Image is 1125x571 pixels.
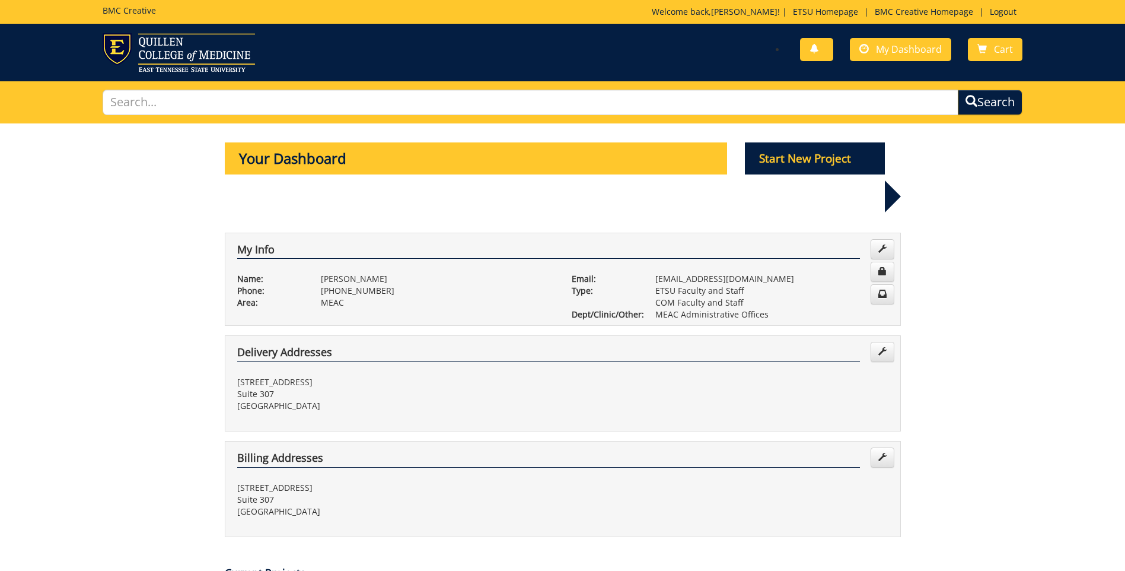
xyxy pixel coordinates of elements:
p: COM Faculty and Staff [655,297,888,309]
p: MEAC [321,297,554,309]
a: Edit Addresses [871,448,894,468]
a: Start New Project [745,154,885,165]
p: Type: [572,285,638,297]
p: [GEOGRAPHIC_DATA] [237,506,554,518]
p: [PERSON_NAME] [321,273,554,285]
p: Dept/Clinic/Other: [572,309,638,321]
p: Suite 307 [237,388,554,400]
h5: BMC Creative [103,6,156,15]
p: [EMAIL_ADDRESS][DOMAIN_NAME] [655,273,888,285]
a: Edit Info [871,239,894,259]
p: Area: [237,297,303,309]
a: Change Communication Preferences [871,284,894,304]
p: Welcome back, ! | | | [652,6,1022,18]
p: Your Dashboard [225,142,728,175]
img: ETSU logo [103,33,255,72]
p: Suite 307 [237,494,554,506]
a: Edit Addresses [871,342,894,362]
a: My Dashboard [850,38,951,61]
p: Phone: [237,285,303,297]
h4: My Info [237,244,860,259]
a: Cart [968,38,1022,61]
p: MEAC Administrative Offices [655,309,888,321]
p: ETSU Faculty and Staff [655,285,888,297]
a: Change Password [871,262,894,282]
p: Email: [572,273,638,285]
p: [GEOGRAPHIC_DATA] [237,400,554,412]
p: [PHONE_NUMBER] [321,285,554,297]
a: ETSU Homepage [787,6,864,17]
a: Logout [984,6,1022,17]
span: Cart [994,43,1013,56]
p: [STREET_ADDRESS] [237,482,554,494]
a: BMC Creative Homepage [869,6,979,17]
p: [STREET_ADDRESS] [237,376,554,388]
h4: Delivery Addresses [237,347,860,362]
span: My Dashboard [876,43,942,56]
a: [PERSON_NAME] [711,6,777,17]
input: Search... [103,90,958,115]
button: Search [958,90,1022,115]
h4: Billing Addresses [237,452,860,468]
p: Start New Project [745,142,885,175]
p: Name: [237,273,303,285]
